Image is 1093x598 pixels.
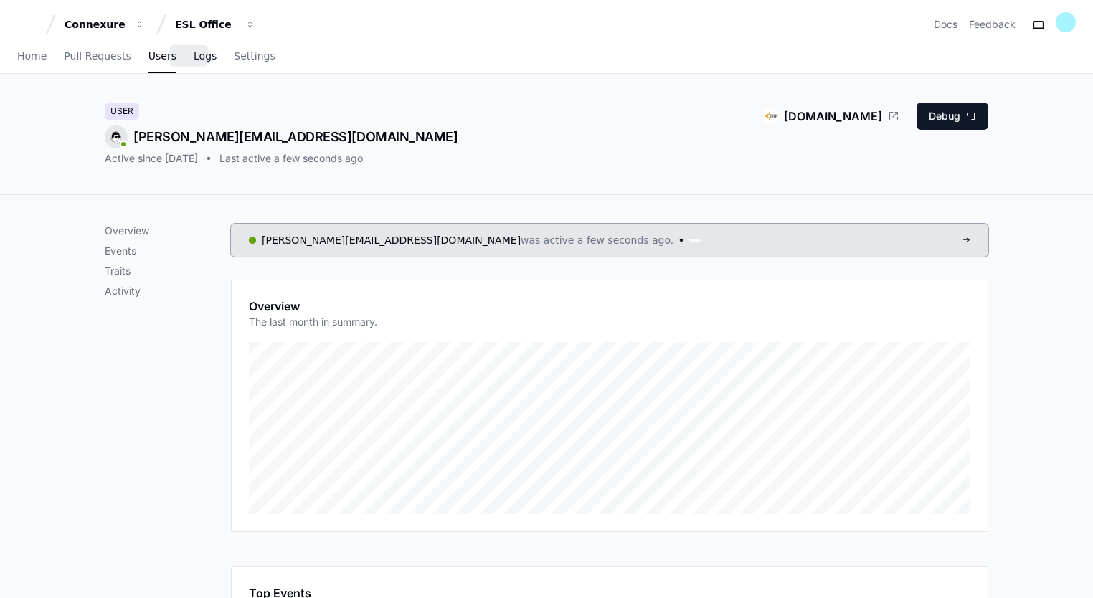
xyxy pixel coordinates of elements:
[249,298,970,338] app-pz-page-link-header: Overview
[175,17,237,32] div: ESL Office
[105,151,198,166] div: Active since [DATE]
[17,52,47,60] span: Home
[194,40,217,73] a: Logs
[17,40,47,73] a: Home
[148,52,176,60] span: Users
[249,315,377,329] p: The last month in summary.
[934,17,957,32] a: Docs
[764,109,778,123] img: evolutionrisk.com
[249,298,377,315] h1: Overview
[105,264,231,278] p: Traits
[105,224,231,238] p: Overview
[65,17,126,32] div: Connexure
[231,224,988,257] a: [PERSON_NAME][EMAIL_ADDRESS][DOMAIN_NAME]was active a few seconds ago.
[917,103,988,130] button: Debug
[234,52,275,60] span: Settings
[234,40,275,73] a: Settings
[521,233,673,247] span: was active a few seconds ago.
[64,40,131,73] a: Pull Requests
[105,244,231,258] p: Events
[64,52,131,60] span: Pull Requests
[105,284,231,298] p: Activity
[219,151,363,166] div: Last active a few seconds ago
[105,125,458,148] div: [PERSON_NAME][EMAIL_ADDRESS][DOMAIN_NAME]
[107,128,126,146] img: 6.svg
[169,11,261,37] button: ESL Office
[784,108,899,125] a: [DOMAIN_NAME]
[784,108,882,125] span: [DOMAIN_NAME]
[969,17,1016,32] button: Feedback
[262,234,521,246] a: [PERSON_NAME][EMAIL_ADDRESS][DOMAIN_NAME]
[148,40,176,73] a: Users
[105,103,139,120] div: User
[59,11,151,37] button: Connexure
[194,52,217,60] span: Logs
